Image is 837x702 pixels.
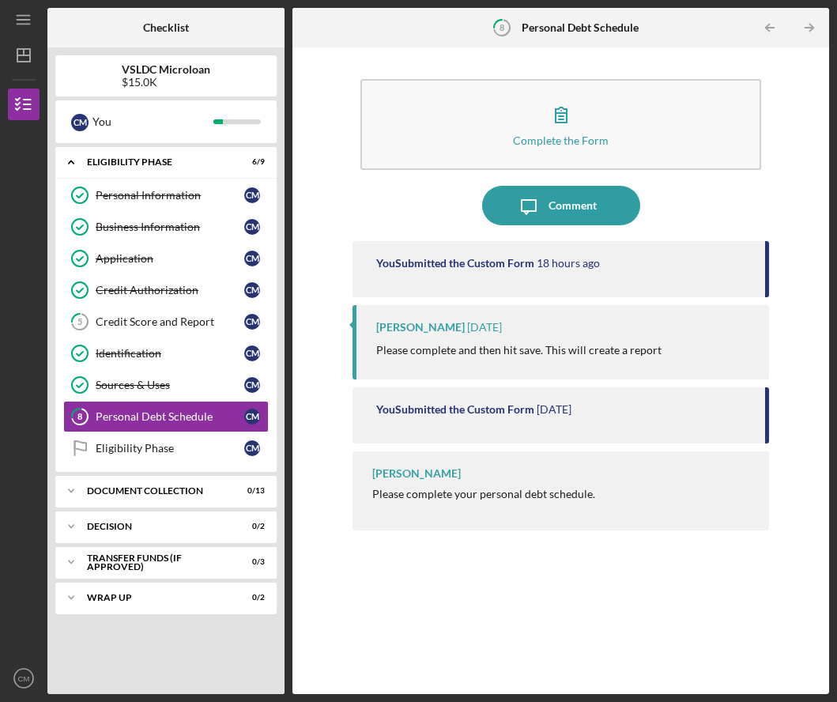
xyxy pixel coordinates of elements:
div: C M [244,345,260,361]
div: Eligibility Phase [87,157,225,167]
a: Sources & UsesCM [63,369,269,401]
div: Transfer Funds (If Approved) [87,553,225,572]
div: [PERSON_NAME] [376,321,465,334]
a: Personal InformationCM [63,179,269,211]
div: Complete the Form [513,134,609,146]
div: $15.0K [122,76,210,89]
div: 0 / 2 [236,593,265,602]
div: 0 / 2 [236,522,265,531]
div: Please complete your personal debt schedule. [372,488,595,500]
div: C M [244,409,260,425]
b: Checklist [143,21,189,34]
div: C M [244,440,260,456]
div: Identification [96,347,244,360]
div: Credit Authorization [96,284,244,296]
div: Application [96,252,244,265]
div: Personal Debt Schedule [96,410,244,423]
button: Comment [482,186,640,225]
button: CM [8,662,40,694]
tspan: 8 [500,22,504,32]
div: C M [244,187,260,203]
div: C M [244,314,260,330]
div: C M [244,219,260,235]
div: Wrap Up [87,593,225,602]
div: Comment [549,186,597,225]
a: Credit AuthorizationCM [63,274,269,306]
div: C M [244,377,260,393]
div: 0 / 3 [236,557,265,567]
div: C M [71,114,89,131]
div: Business Information [96,221,244,233]
a: ApplicationCM [63,243,269,274]
div: Document Collection [87,486,225,496]
div: You Submitted the Custom Form [376,403,534,416]
b: VSLDC Microloan [122,63,210,76]
p: Please complete and then hit save. This will create a report [376,342,662,359]
time: 2025-09-10 01:15 [537,257,600,270]
div: Sources & Uses [96,379,244,391]
div: C M [244,282,260,298]
div: 6 / 9 [236,157,265,167]
div: Credit Score and Report [96,315,244,328]
time: 2025-09-09 04:35 [537,403,571,416]
b: Personal Debt Schedule [522,21,639,34]
div: C M [244,251,260,266]
div: Decision [87,522,225,531]
button: Complete the Form [360,79,761,170]
div: 0 / 13 [236,486,265,496]
div: Eligibility Phase [96,442,244,455]
tspan: 8 [77,412,82,422]
div: You [92,108,213,135]
time: 2025-09-09 04:37 [467,321,502,334]
a: 8Personal Debt ScheduleCM [63,401,269,432]
a: 5Credit Score and ReportCM [63,306,269,338]
div: You Submitted the Custom Form [376,257,534,270]
a: Eligibility PhaseCM [63,432,269,464]
a: IdentificationCM [63,338,269,369]
a: Business InformationCM [63,211,269,243]
tspan: 5 [77,317,82,327]
div: Personal Information [96,189,244,202]
text: CM [18,674,30,683]
div: [PERSON_NAME] [372,467,461,480]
